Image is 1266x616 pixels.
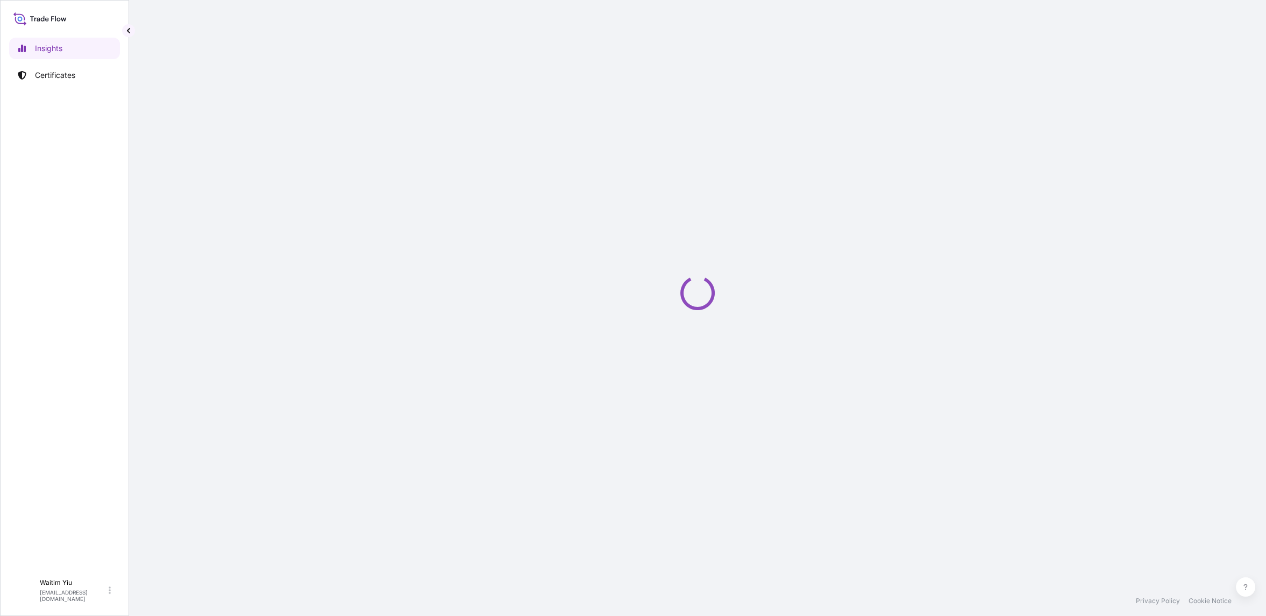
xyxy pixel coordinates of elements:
[1189,597,1232,605] a: Cookie Notice
[20,585,30,596] span: W
[1136,597,1180,605] a: Privacy Policy
[40,578,106,587] p: Waitim Yiu
[35,70,75,81] p: Certificates
[9,38,120,59] a: Insights
[9,65,120,86] a: Certificates
[40,589,106,602] p: [EMAIL_ADDRESS][DOMAIN_NAME]
[35,43,62,54] p: Insights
